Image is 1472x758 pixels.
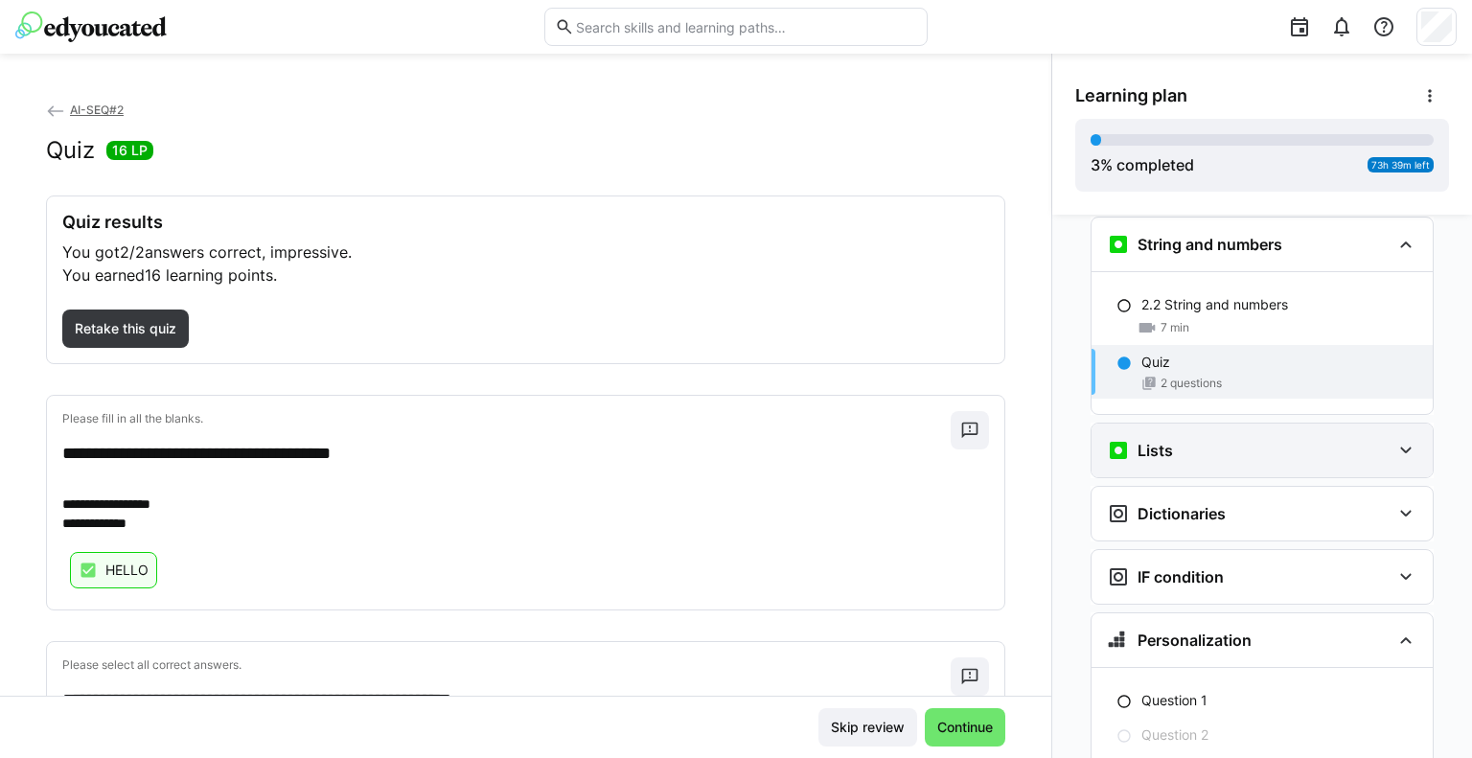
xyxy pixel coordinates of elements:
[145,265,273,285] span: 16 learning points
[112,141,148,160] span: 16 LP
[818,708,917,747] button: Skip review
[105,561,149,580] p: HELLO
[62,411,951,426] p: Please fill in all the blanks.
[1138,567,1224,586] h3: IF condition
[1161,320,1189,335] span: 7 min
[46,136,95,165] h2: Quiz
[62,310,189,348] button: Retake this quiz
[1141,295,1288,314] p: 2.2 String and numbers
[1161,376,1222,391] span: 2 questions
[62,212,989,233] h3: Quiz results
[46,103,124,117] a: AI-SEQ#2
[1091,153,1194,176] div: % completed
[1141,353,1170,372] p: Quiz
[1138,235,1282,254] h3: String and numbers
[934,718,996,737] span: Continue
[1371,159,1430,171] span: 73h 39m left
[574,18,917,35] input: Search skills and learning paths…
[1141,725,1208,745] p: Question 2
[1091,155,1100,174] span: 3
[72,319,179,338] span: Retake this quiz
[1138,631,1252,650] h3: Personalization
[1141,691,1207,710] p: Question 1
[1138,441,1173,460] h3: Lists
[828,718,908,737] span: Skip review
[62,241,989,264] p: You got answers correct, impressive.
[1075,85,1187,106] span: Learning plan
[70,103,124,117] span: AI-SEQ#2
[925,708,1005,747] button: Continue
[1138,504,1226,523] h3: Dictionaries
[120,242,145,262] span: 2/2
[62,264,989,287] p: You earned .
[62,657,951,673] p: Please select all correct answers.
